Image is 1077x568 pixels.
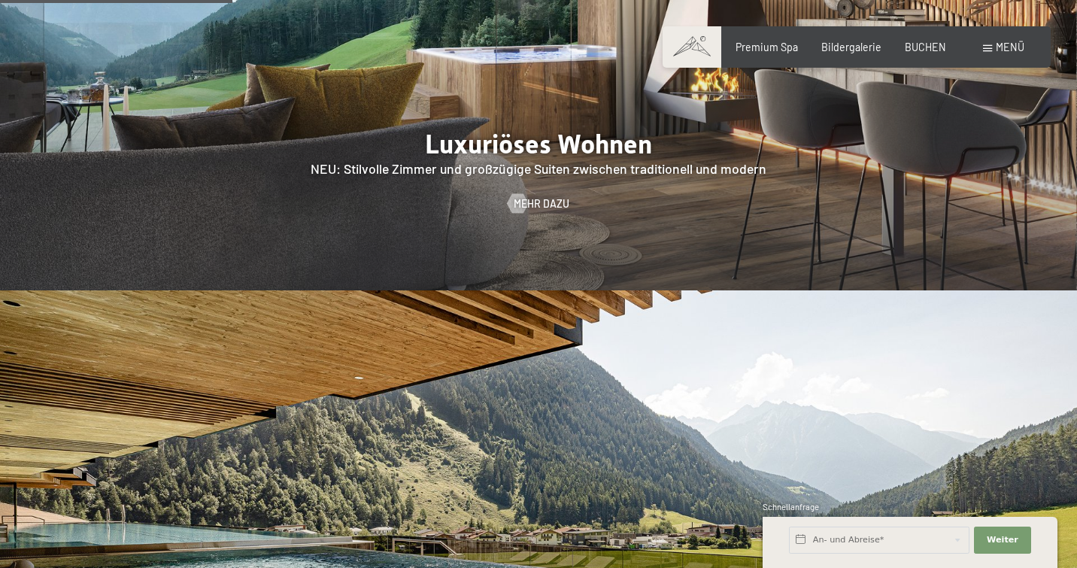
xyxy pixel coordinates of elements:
[514,196,569,211] span: Mehr dazu
[821,41,881,53] a: Bildergalerie
[974,527,1031,554] button: Weiter
[996,41,1024,53] span: Menü
[763,502,819,512] span: Schnellanfrage
[987,534,1018,546] span: Weiter
[905,41,946,53] a: BUCHEN
[508,196,570,211] a: Mehr dazu
[736,41,798,53] a: Premium Spa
